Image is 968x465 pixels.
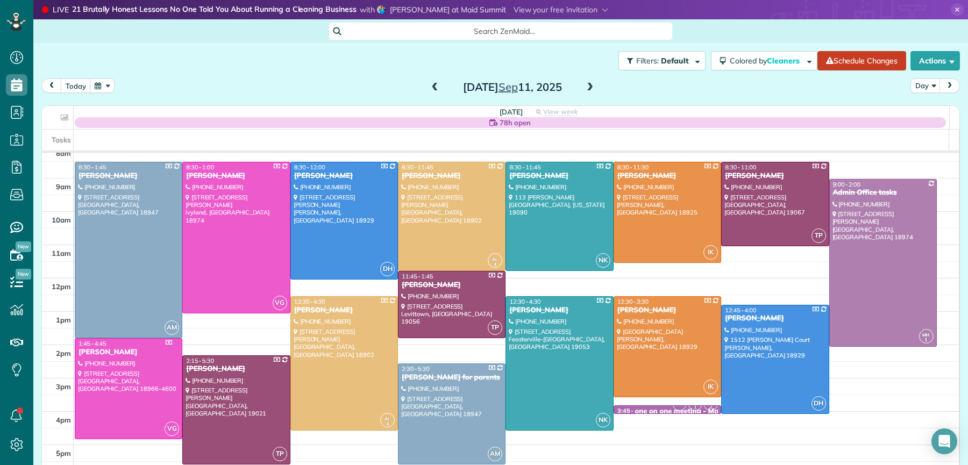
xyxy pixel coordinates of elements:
[402,365,430,373] span: 2:30 - 5:30
[499,80,518,94] span: Sep
[186,357,214,364] span: 2:15 - 5:30
[617,171,718,181] div: [PERSON_NAME]
[812,396,826,411] span: DH
[72,4,357,16] strong: 21 Brutally Honest Lessons No One Told You About Running a Cleaning Business
[704,402,717,412] small: 2
[78,171,179,181] div: [PERSON_NAME]
[488,320,502,335] span: TP
[596,413,610,427] span: NK
[385,416,390,421] span: AL
[725,163,756,171] span: 8:30 - 11:00
[78,348,179,357] div: [PERSON_NAME]
[492,256,498,262] span: AL
[617,306,718,315] div: [PERSON_NAME]
[186,163,214,171] span: 8:30 - 1:00
[273,296,287,310] span: VG
[832,188,934,197] div: Admin Office tasks
[817,51,906,70] a: Schedule Changes
[186,364,287,374] div: [PERSON_NAME]
[56,382,71,391] span: 3pm
[730,56,803,66] span: Colored by
[688,402,702,412] small: 1
[52,135,71,144] span: Tasks
[294,171,395,181] div: [PERSON_NAME]
[445,81,580,93] h2: [DATE] 11, 2025
[488,260,502,270] small: 4
[16,241,31,252] span: New
[812,228,826,243] span: TP
[931,428,957,454] div: Open Intercom Messenger
[294,298,325,305] span: 12:30 - 4:30
[543,108,578,116] span: View week
[41,78,62,93] button: prev
[767,56,801,66] span: Cleaners
[500,108,523,116] span: [DATE]
[509,298,540,305] span: 12:30 - 4:30
[390,5,506,15] span: [PERSON_NAME] at Maid Summit
[52,282,71,291] span: 12pm
[16,269,31,280] span: New
[910,78,941,93] button: Day
[724,171,825,181] div: [PERSON_NAME]
[56,449,71,457] span: 5pm
[635,407,752,416] div: one on one meeting - Maid For You
[724,314,825,323] div: [PERSON_NAME]
[402,163,433,171] span: 8:30 - 11:45
[56,416,71,424] span: 4pm
[636,56,659,66] span: Filters:
[509,306,610,315] div: [PERSON_NAME]
[613,51,706,70] a: Filters: Default
[56,149,71,158] span: 8am
[833,181,861,188] span: 9:00 - 2:00
[939,78,960,93] button: next
[79,163,106,171] span: 8:30 - 1:45
[703,380,718,394] span: IK
[401,373,502,382] div: [PERSON_NAME] for parents
[360,5,375,15] span: with
[380,262,395,276] span: DH
[52,249,71,257] span: 11am
[294,163,325,171] span: 8:30 - 12:00
[52,216,71,224] span: 10am
[56,316,71,324] span: 1pm
[725,306,756,314] span: 12:45 - 4:00
[509,163,540,171] span: 8:30 - 11:45
[711,51,817,70] button: Colored byCleaners
[401,281,502,290] div: [PERSON_NAME]
[661,56,689,66] span: Default
[596,253,610,268] span: NK
[165,421,179,436] span: VG
[922,332,930,338] span: MH
[618,51,706,70] button: Filters: Default
[381,419,394,430] small: 4
[186,171,287,181] div: [PERSON_NAME]
[165,320,179,335] span: AM
[920,335,933,345] small: 1
[56,349,71,357] span: 2pm
[910,51,960,70] button: Actions
[402,273,433,280] span: 11:45 - 1:45
[294,306,395,315] div: [PERSON_NAME]
[500,117,531,128] span: 78h open
[617,163,649,171] span: 8:30 - 11:30
[79,340,106,347] span: 1:45 - 4:45
[509,171,610,181] div: [PERSON_NAME]
[61,78,91,93] button: today
[273,447,287,461] span: TP
[488,447,502,461] span: AM
[703,245,718,260] span: IK
[56,182,71,191] span: 9am
[377,5,386,14] img: angela-brown-4d683074ae0fcca95727484455e3f3202927d5098cd1ff65ad77dadb9e4011d8.jpg
[617,298,649,305] span: 12:30 - 3:30
[401,171,502,181] div: [PERSON_NAME]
